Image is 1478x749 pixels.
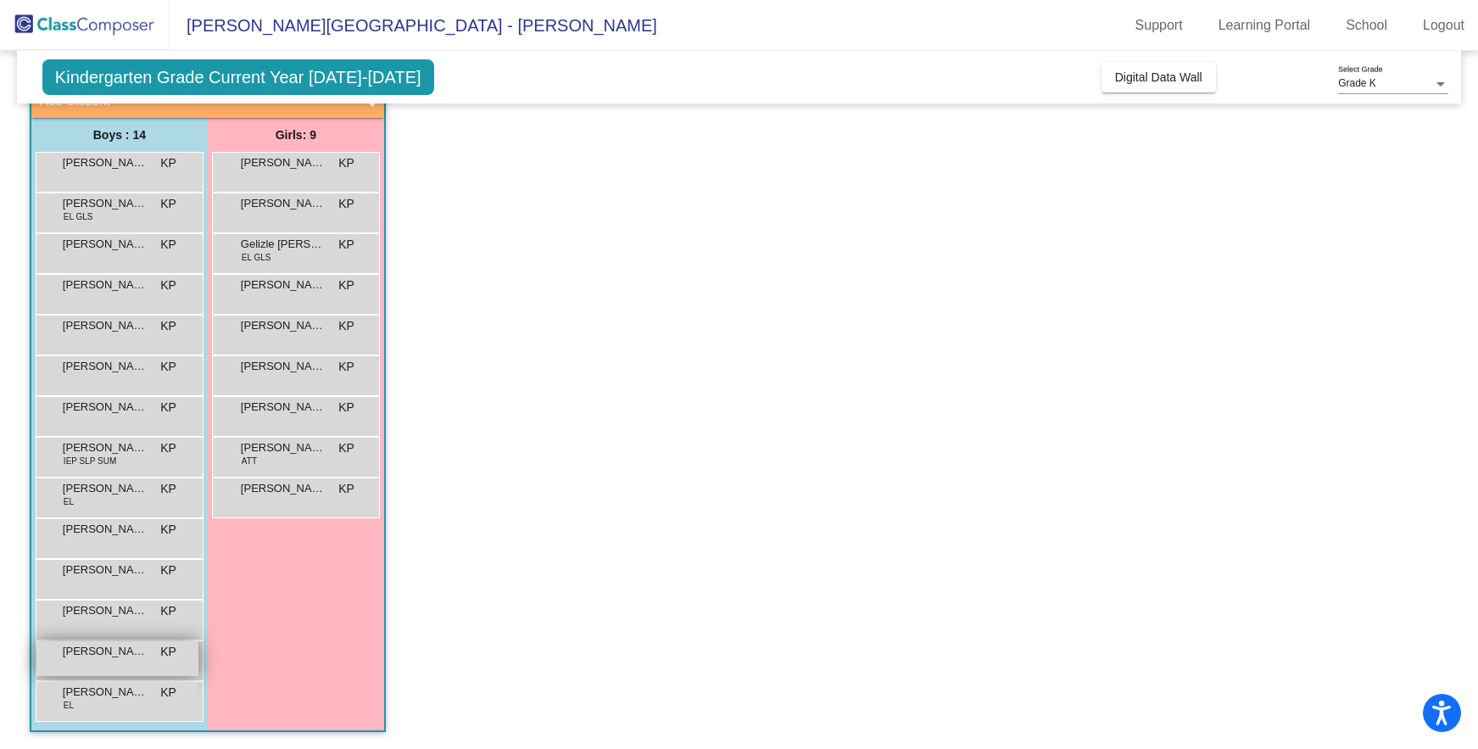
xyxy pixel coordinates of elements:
[241,480,326,497] span: [PERSON_NAME]
[63,277,148,293] span: [PERSON_NAME]
[1102,62,1216,92] button: Digital Data Wall
[241,317,326,334] span: [PERSON_NAME]
[1332,12,1401,39] a: School
[1115,70,1202,84] span: Digital Data Wall
[208,118,384,152] div: Girls: 9
[338,154,354,172] span: KP
[160,277,176,294] span: KP
[63,154,148,171] span: [PERSON_NAME]
[160,643,176,661] span: KP
[63,195,148,212] span: [PERSON_NAME]
[338,277,354,294] span: KP
[63,643,148,660] span: [PERSON_NAME]
[160,358,176,376] span: KP
[63,521,148,538] span: [PERSON_NAME]
[64,699,74,712] span: EL
[64,455,116,467] span: IEP SLP SUM
[63,480,148,497] span: [PERSON_NAME]
[170,12,657,39] span: [PERSON_NAME][GEOGRAPHIC_DATA] - [PERSON_NAME]
[241,439,326,456] span: [PERSON_NAME]
[242,251,271,264] span: EL GLS
[63,562,148,579] span: [PERSON_NAME]
[160,317,176,335] span: KP
[338,358,354,376] span: KP
[42,59,434,95] span: Kindergarten Grade Current Year [DATE]-[DATE]
[160,602,176,620] span: KP
[160,154,176,172] span: KP
[63,236,148,253] span: [PERSON_NAME]
[241,195,326,212] span: [PERSON_NAME]
[31,118,208,152] div: Boys : 14
[64,210,93,223] span: EL GLS
[63,602,148,619] span: [PERSON_NAME]
[1409,12,1478,39] a: Logout
[338,399,354,416] span: KP
[338,317,354,335] span: KP
[160,439,176,457] span: KP
[242,455,257,467] span: ATT
[338,195,354,213] span: KP
[63,439,148,456] span: [PERSON_NAME]
[160,562,176,579] span: KP
[63,684,148,701] span: [PERSON_NAME]
[1122,12,1196,39] a: Support
[1338,77,1376,89] span: Grade K
[338,439,354,457] span: KP
[160,195,176,213] span: KP
[338,236,354,254] span: KP
[160,399,176,416] span: KP
[63,358,148,375] span: [PERSON_NAME]
[241,277,326,293] span: [PERSON_NAME]
[1205,12,1325,39] a: Learning Portal
[64,495,74,508] span: EL
[160,480,176,498] span: KP
[338,480,354,498] span: KP
[241,154,326,171] span: [PERSON_NAME]
[160,236,176,254] span: KP
[63,399,148,416] span: [PERSON_NAME]
[160,684,176,701] span: KP
[241,399,326,416] span: [PERSON_NAME]
[241,236,326,253] span: Gelizle [PERSON_NAME] [PERSON_NAME]
[63,317,148,334] span: [PERSON_NAME]
[241,358,326,375] span: [PERSON_NAME]
[160,521,176,539] span: KP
